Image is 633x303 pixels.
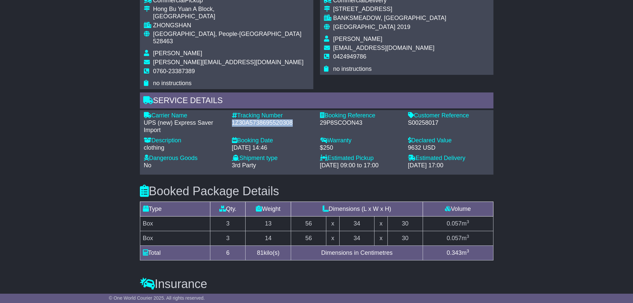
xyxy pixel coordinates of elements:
[140,246,210,260] td: Total
[140,231,210,246] td: Box
[320,137,401,144] div: Warranty
[153,6,309,13] div: Hong Bu Yuan A Block,
[447,220,462,227] span: 0.057
[320,162,401,169] div: [DATE] 09:00 to 17:00
[333,15,448,22] div: BANKSMEADOW, [GEOGRAPHIC_DATA]
[333,66,372,72] span: no instructions
[210,217,246,231] td: 3
[232,119,313,127] div: 1Z30A5738695520308
[232,112,313,119] div: Tracking Number
[232,162,256,169] span: 3rd Party
[144,119,225,134] div: UPS (new) Express Saver Import
[397,24,410,30] span: 2019
[423,246,493,260] td: m
[467,248,469,253] sup: 3
[320,119,401,127] div: 29P8SCOON43
[320,144,401,152] div: $250
[153,59,304,66] span: [PERSON_NAME][EMAIL_ADDRESS][DOMAIN_NAME]
[291,217,326,231] td: 56
[423,202,493,217] td: Volume
[140,185,493,198] h3: Booked Package Details
[374,231,387,246] td: x
[291,246,423,260] td: Dimensions in Centimetres
[447,249,462,256] span: 0.343
[257,249,264,256] span: 81
[246,231,291,246] td: 14
[333,24,395,30] span: [GEOGRAPHIC_DATA]
[326,217,339,231] td: x
[232,155,313,162] div: Shipment type
[333,53,367,60] span: 0424949786
[387,217,423,231] td: 30
[467,219,469,224] sup: 3
[210,231,246,246] td: 3
[408,162,489,169] div: [DATE] 17:00
[232,144,313,152] div: [DATE] 14:46
[320,155,401,162] div: Estimated Pickup
[153,31,302,37] span: [GEOGRAPHIC_DATA], People-[GEOGRAPHIC_DATA]
[246,246,291,260] td: kilo(s)
[144,144,225,152] div: clothing
[140,217,210,231] td: Box
[408,137,489,144] div: Declared Value
[326,231,339,246] td: x
[291,202,423,217] td: Dimensions (L x W x H)
[423,231,493,246] td: m
[140,92,493,110] div: Service Details
[333,6,448,13] div: [STREET_ADDRESS]
[246,202,291,217] td: Weight
[339,217,374,231] td: 34
[153,38,173,45] span: 528463
[408,144,489,152] div: 9632 USD
[140,277,493,291] h3: Insurance
[320,112,401,119] div: Booking Reference
[144,155,225,162] div: Dangerous Goods
[144,112,225,119] div: Carrier Name
[333,45,435,51] span: [EMAIL_ADDRESS][DOMAIN_NAME]
[153,68,195,75] span: 0760-23387389
[109,295,205,301] span: © One World Courier 2025. All rights reserved.
[140,202,210,217] td: Type
[408,112,489,119] div: Customer Reference
[144,162,152,169] span: No
[246,217,291,231] td: 13
[153,22,309,29] div: ZHONGSHAN
[210,202,246,217] td: Qty.
[339,231,374,246] td: 34
[423,217,493,231] td: m
[387,231,423,246] td: 30
[153,50,202,57] span: [PERSON_NAME]
[291,231,326,246] td: 56
[408,119,489,127] div: S00258017
[467,234,469,239] sup: 3
[408,155,489,162] div: Estimated Delivery
[210,246,246,260] td: 6
[333,36,382,42] span: [PERSON_NAME]
[153,80,192,86] span: no instructions
[232,137,313,144] div: Booking Date
[153,13,309,20] div: [GEOGRAPHIC_DATA]
[447,235,462,241] span: 0.057
[144,137,225,144] div: Description
[374,217,387,231] td: x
